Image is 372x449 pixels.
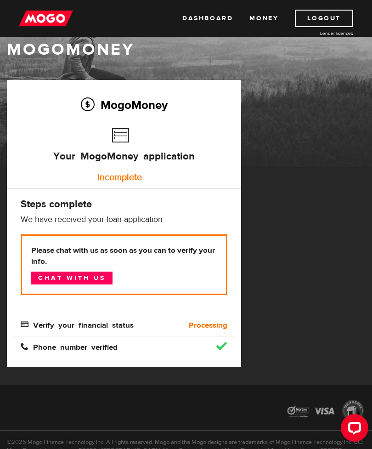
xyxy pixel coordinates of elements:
[189,320,227,331] b: Processing
[21,320,134,328] span: Verify your financial status
[31,272,113,284] a: Chat with us
[249,10,278,27] a: Money
[21,342,118,350] span: Phone number verified
[182,10,233,27] a: Dashboard
[21,95,227,114] h2: MogoMoney
[284,30,353,37] a: Lender licences
[19,10,73,27] img: mogo_logo-11ee424be714fa7cbb0f0f49df9e16ec.png
[16,168,223,187] div: Incomplete
[53,124,195,176] h3: Your MogoMoney application
[295,10,353,27] a: Logout
[7,40,365,59] h1: MogoMoney
[21,214,227,225] p: We have received your loan application
[333,410,372,449] iframe: LiveChat chat widget
[21,198,227,210] h4: Steps complete
[31,245,217,267] b: Please chat with us as soon as you can to verify your info.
